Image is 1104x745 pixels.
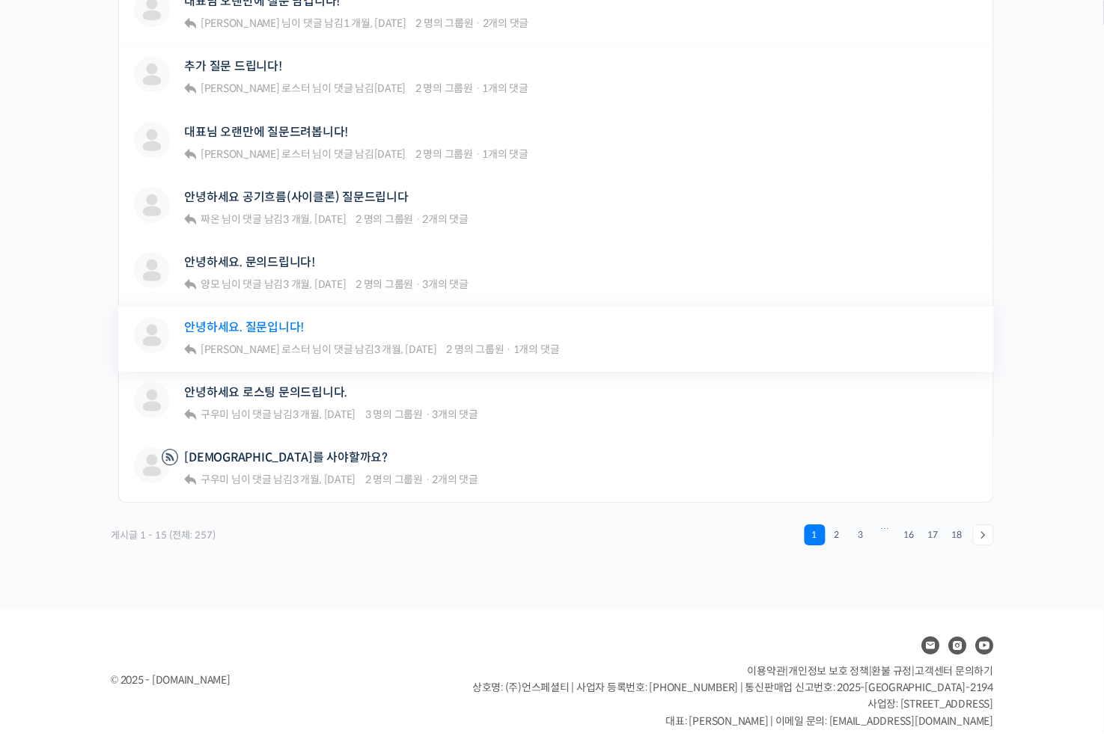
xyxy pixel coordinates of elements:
span: 홈 [47,497,56,509]
a: 대표님 오랜만에 질문드려봅니다! [185,125,349,139]
span: 님이 댓글 남김 [198,408,356,421]
span: · [475,82,481,95]
span: 1 [805,524,826,545]
a: 양모 [198,278,219,291]
div: © 2025 - [DOMAIN_NAME] [111,670,436,690]
a: 3 개월, [DATE] [283,278,346,291]
a: 1 개월, [DATE] [344,16,406,30]
span: 2 명의 그룹원 [415,82,473,95]
a: 3 개월, [DATE] [283,212,346,226]
span: · [415,212,421,226]
a: 구우미 [198,473,229,486]
span: 님이 댓글 남김 [198,16,406,30]
span: 2 명의 그룹원 [356,212,413,226]
span: 1개의 댓글 [483,82,529,95]
a: 안녕하세요 로스팅 문의드립니다. [185,385,348,399]
span: 고객센터 문의하기 [915,664,994,678]
a: [DEMOGRAPHIC_DATA]를 사야할까요? [185,450,388,465]
a: 짜온 [198,212,219,226]
span: 3개의 댓글 [432,408,478,421]
a: 3 [851,524,872,545]
span: 1개의 댓글 [513,343,560,356]
a: 추가 질문 드립니다! [185,59,282,73]
span: · [425,408,430,421]
span: 양모 [201,278,220,291]
span: 3 명의 그룹원 [365,408,423,421]
a: 구우미 [198,408,229,421]
span: · [415,278,421,291]
span: 2 명의 그룹원 [365,473,423,486]
a: [PERSON_NAME] 로스터 [198,343,311,356]
p: | | | 상호명: (주)언스페셜티 | 사업자 등록번호: [PHONE_NUMBER] | 통신판매업 신고번호: 2025-[GEOGRAPHIC_DATA]-2194 사업장: [ST... [472,663,993,730]
span: 님이 댓글 남김 [198,82,406,95]
a: 개인정보 보호 정책 [789,664,870,678]
span: · [425,473,430,486]
span: 2 명의 그룹원 [416,16,474,30]
span: 짜온 [201,212,220,226]
a: [PERSON_NAME] 로스터 [198,82,311,95]
span: 님이 댓글 남김 [198,278,346,291]
span: 님이 댓글 남김 [198,212,346,226]
span: 구우미 [201,408,229,421]
a: 설정 [193,474,287,512]
span: [PERSON_NAME] 로스터 [201,82,311,95]
span: [PERSON_NAME] 로스터 [201,147,311,161]
a: 안녕하세요. 질문입니다! [185,320,305,334]
span: 구우미 [201,473,229,486]
span: 2개의 댓글 [423,212,469,226]
span: · [476,16,481,30]
span: 2 명의 그룹원 [356,278,413,291]
a: 3 개월, [DATE] [293,473,356,486]
a: [PERSON_NAME] [198,16,280,30]
a: 안녕하세요 공기흐름(사이클론) 질문드립니다 [185,190,409,204]
a: → [973,524,994,545]
span: 대화 [137,497,155,509]
a: 18 [947,524,968,545]
a: 16 [899,524,920,545]
span: · [475,147,481,161]
a: 대화 [99,474,193,512]
a: 환불 규정 [872,664,912,678]
div: 게시글 1 - 15 (전체: 257) [111,524,217,546]
span: 님이 댓글 남김 [198,343,437,356]
a: 이용약관 [748,664,786,678]
a: [DATE] [374,82,406,95]
span: 2개의 댓글 [432,473,478,486]
a: 17 [923,524,944,545]
span: 님이 댓글 남김 [198,473,356,486]
span: · [507,343,512,356]
span: 3개의 댓글 [423,278,469,291]
span: [PERSON_NAME] 로스터 [201,343,311,356]
a: [PERSON_NAME] 로스터 [198,147,311,161]
span: 2개의 댓글 [483,16,529,30]
a: 홈 [4,474,99,512]
span: 설정 [231,497,249,509]
a: [DATE] [374,147,406,161]
a: 2 [827,524,848,545]
span: 1개의 댓글 [483,147,529,161]
span: 님이 댓글 남김 [198,147,406,161]
a: 안녕하세요. 문의드립니다! [185,255,316,269]
span: 2 명의 그룹원 [447,343,504,356]
span: [PERSON_NAME] [201,16,280,30]
a: 3 개월, [DATE] [293,408,356,421]
a: 3 개월, [DATE] [374,343,437,356]
span: … [873,524,897,545]
span: 2 명의 그룹원 [415,147,473,161]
